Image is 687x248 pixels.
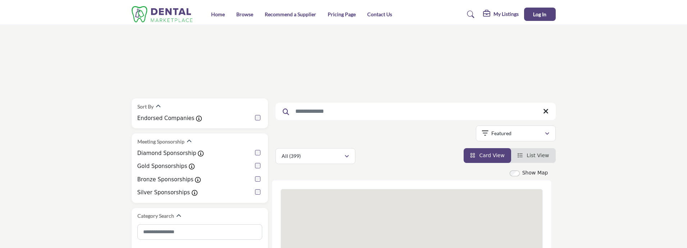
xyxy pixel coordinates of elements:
[282,152,301,160] p: All (399)
[479,152,504,158] span: Card View
[524,8,556,21] button: Log In
[511,148,556,163] li: List View
[476,125,556,141] button: Featured
[276,103,556,120] input: Search Keyword
[255,189,260,195] input: Silver Sponsorships checkbox
[137,162,187,170] label: Gold Sponsorships
[255,163,260,168] input: Gold Sponsorships checkbox
[265,11,316,17] a: Recommend a Supplier
[132,6,196,22] img: Site Logo
[137,149,196,158] label: Diamond Sponsorship
[236,11,253,17] a: Browse
[137,176,194,184] label: Bronze Sponsorships
[137,212,174,220] h2: Category Search
[527,152,549,158] span: List View
[137,103,154,110] h2: Sort By
[464,148,511,163] li: Card View
[276,148,355,164] button: All (399)
[518,152,549,158] a: View List
[483,10,519,19] div: My Listings
[533,11,546,17] span: Log In
[491,130,511,137] p: Featured
[137,114,195,123] label: Endorsed Companies
[211,11,225,17] a: Home
[328,11,356,17] a: Pricing Page
[493,11,519,17] h5: My Listings
[522,169,548,177] label: Show Map
[255,176,260,182] input: Bronze Sponsorships checkbox
[460,9,479,20] a: Search
[255,115,260,120] input: Endorsed Companies checkbox
[137,224,262,240] input: Search Category
[470,152,505,158] a: View Card
[137,138,185,145] h2: Meeting Sponsorship
[255,150,260,155] input: Diamond Sponsorship checkbox
[367,11,392,17] a: Contact Us
[137,189,190,197] label: Silver Sponsorships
